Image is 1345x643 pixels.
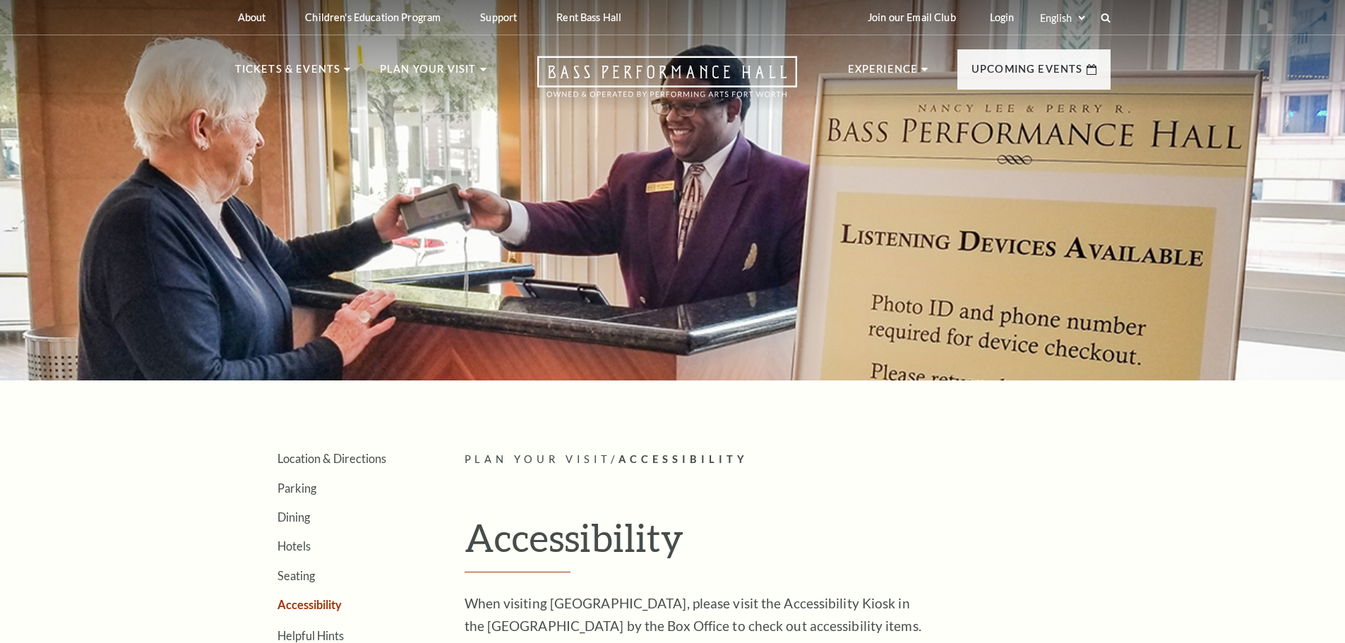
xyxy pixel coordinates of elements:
[238,11,266,23] p: About
[556,11,621,23] p: Rent Bass Hall
[465,515,1111,572] h1: Accessibility
[277,452,386,465] a: Location & Directions
[277,539,311,553] a: Hotels
[480,11,517,23] p: Support
[277,510,310,524] a: Dining
[465,451,1111,469] p: /
[277,629,344,642] a: Helpful Hints
[277,481,316,495] a: Parking
[305,11,441,23] p: Children's Education Program
[277,598,342,611] a: Accessibility
[848,61,919,86] p: Experience
[972,61,1083,86] p: Upcoming Events
[235,61,341,86] p: Tickets & Events
[277,569,315,582] a: Seating
[1037,11,1087,25] select: Select:
[618,453,748,465] span: Accessibility
[380,61,477,86] p: Plan Your Visit
[465,453,611,465] span: Plan Your Visit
